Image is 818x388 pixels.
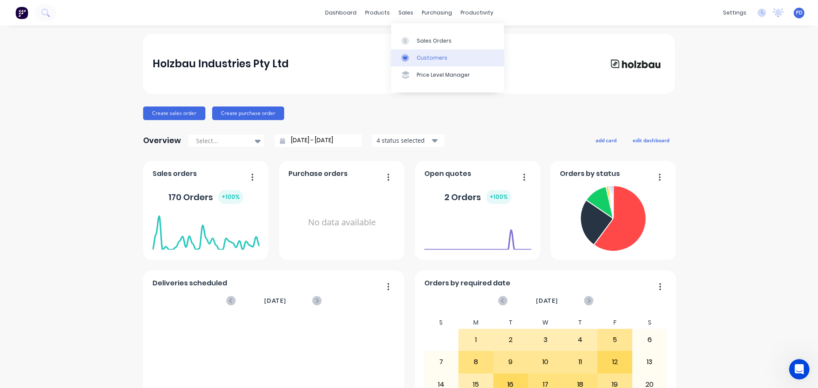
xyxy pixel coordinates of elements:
div: W [528,316,563,329]
div: 8 [459,351,493,373]
button: edit dashboard [627,135,675,146]
span: Open quotes [424,169,471,179]
div: Overview [143,132,181,149]
div: 12 [598,351,632,373]
div: No data available [288,182,395,263]
div: 170 Orders [168,190,243,204]
div: S [632,316,667,329]
img: Holzbau Industries Pty Ltd [606,55,665,73]
div: Customers [417,54,447,62]
div: 13 [633,351,667,373]
div: 11 [563,351,597,373]
button: Create purchase order [212,106,284,120]
div: + 100 % [486,190,511,204]
div: Sales Orders [417,37,452,45]
div: 5 [598,329,632,351]
div: products [361,6,394,19]
div: settings [719,6,751,19]
span: Purchase orders [288,169,348,179]
iframe: Intercom live chat [789,359,809,379]
div: purchasing [418,6,456,19]
div: F [597,316,632,329]
div: productivity [456,6,498,19]
div: Holzbau Industries Pty Ltd [153,55,289,72]
button: add card [590,135,622,146]
div: 9 [494,351,528,373]
a: Price Level Manager [391,66,504,83]
span: [DATE] [264,296,286,305]
div: 6 [633,329,667,351]
div: 2 [494,329,528,351]
div: 3 [528,329,562,351]
span: Deliveries scheduled [153,278,227,288]
button: 4 status selected [372,134,444,147]
div: T [563,316,598,329]
div: 10 [528,351,562,373]
div: 1 [459,329,493,351]
div: T [493,316,528,329]
div: 4 [563,329,597,351]
div: M [458,316,493,329]
div: sales [394,6,418,19]
div: 2 Orders [444,190,511,204]
a: dashboard [321,6,361,19]
div: + 100 % [218,190,243,204]
button: Create sales order [143,106,205,120]
span: [DATE] [536,296,558,305]
span: Orders by status [560,169,620,179]
div: 7 [424,351,458,373]
a: Sales Orders [391,32,504,49]
div: S [424,316,459,329]
span: Sales orders [153,169,197,179]
div: 4 status selected [377,136,430,145]
span: Orders by required date [424,278,510,288]
a: Customers [391,49,504,66]
div: Price Level Manager [417,71,470,79]
span: PD [796,9,803,17]
img: Factory [15,6,28,19]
